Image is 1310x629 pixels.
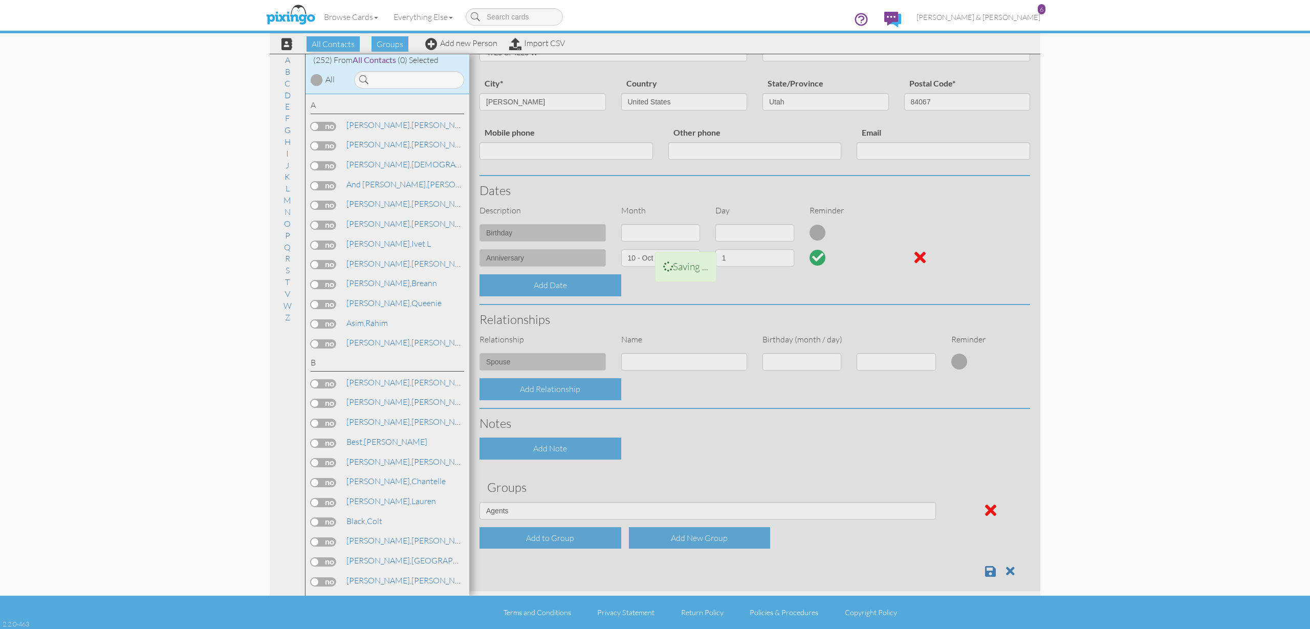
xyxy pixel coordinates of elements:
[346,377,411,387] span: [PERSON_NAME],
[346,318,365,328] span: Asim,
[345,178,565,190] a: [PERSON_NAME]
[466,8,563,26] input: Search cards
[345,237,432,250] a: Ivet L
[346,278,411,288] span: [PERSON_NAME],
[916,13,1040,21] span: [PERSON_NAME] & [PERSON_NAME]
[346,238,411,249] span: [PERSON_NAME],
[1038,4,1045,14] div: 6
[346,139,411,149] span: [PERSON_NAME],
[345,456,476,468] a: [PERSON_NAME]
[346,476,411,486] span: [PERSON_NAME],
[307,36,360,52] span: All Contacts
[345,396,476,408] a: [PERSON_NAME]
[280,66,295,78] a: B
[655,252,716,282] div: Saving ...
[280,252,295,265] a: R
[372,36,408,52] span: Groups
[345,495,437,507] a: Lauren
[346,179,427,189] span: and [PERSON_NAME],
[279,218,296,230] a: O
[280,276,295,288] a: T
[305,54,469,66] div: (252) From
[3,619,29,628] div: 2.2.0-463
[279,77,295,90] a: C
[353,55,396,64] span: All Contacts
[398,55,439,65] span: (0) Selected
[345,336,476,349] a: [PERSON_NAME]
[345,297,443,309] a: Queenie
[279,241,296,253] a: Q
[279,206,296,218] a: N
[346,219,411,229] span: [PERSON_NAME],
[346,417,411,427] span: [PERSON_NAME],
[386,4,461,30] a: Everything Else
[345,376,476,388] a: [PERSON_NAME]
[280,100,295,113] a: E
[345,416,476,428] a: [PERSON_NAME]
[681,608,724,617] a: Return Policy
[845,608,897,617] a: Copyright Policy
[884,12,901,27] img: comments.svg
[316,4,386,30] a: Browse Cards
[425,38,497,48] a: Add new Person
[311,357,464,372] div: B
[280,264,295,276] a: S
[346,120,411,130] span: [PERSON_NAME],
[597,608,654,617] a: Privacy Statement
[345,218,476,230] a: [PERSON_NAME]
[345,277,438,289] a: Breann
[346,575,411,585] span: [PERSON_NAME],
[345,534,476,547] a: [PERSON_NAME]
[346,437,364,447] span: Best,
[311,99,464,114] div: A
[280,54,295,66] a: A
[345,554,494,567] a: [GEOGRAPHIC_DATA]
[279,89,296,101] a: D
[345,574,476,587] a: [PERSON_NAME]
[909,4,1048,30] a: [PERSON_NAME] & [PERSON_NAME] 6
[346,397,411,407] span: [PERSON_NAME],
[346,159,411,169] span: [PERSON_NAME],
[346,555,411,566] span: [PERSON_NAME],
[278,299,297,312] a: W
[280,112,295,124] a: F
[346,457,411,467] span: [PERSON_NAME],
[345,515,383,527] a: Colt
[346,258,411,269] span: [PERSON_NAME],
[280,288,295,300] a: V
[279,170,295,183] a: K
[345,317,389,329] a: Rahim
[346,298,411,308] span: [PERSON_NAME],
[345,119,476,131] a: [PERSON_NAME]
[345,257,476,270] a: [PERSON_NAME]
[346,199,411,209] span: [PERSON_NAME],
[279,136,296,148] a: H
[280,229,295,242] a: P
[345,198,476,210] a: [PERSON_NAME]
[345,475,447,487] a: Chantelle
[504,608,571,617] a: Terms and Conditions
[346,535,411,546] span: [PERSON_NAME],
[346,337,411,348] span: [PERSON_NAME],
[345,436,428,448] a: [PERSON_NAME]
[345,158,501,170] a: [DEMOGRAPHIC_DATA]
[280,182,295,194] a: L
[281,147,294,160] a: I
[346,496,411,506] span: [PERSON_NAME],
[509,38,565,48] a: Import CSV
[325,74,335,85] div: All
[280,311,295,323] a: Z
[264,3,318,28] img: pixingo logo
[345,138,476,150] a: [PERSON_NAME]
[750,608,818,617] a: Policies & Procedures
[279,124,296,136] a: G
[346,516,367,526] span: Black,
[346,595,411,605] span: [PERSON_NAME],
[280,159,294,171] a: J
[278,194,296,206] a: M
